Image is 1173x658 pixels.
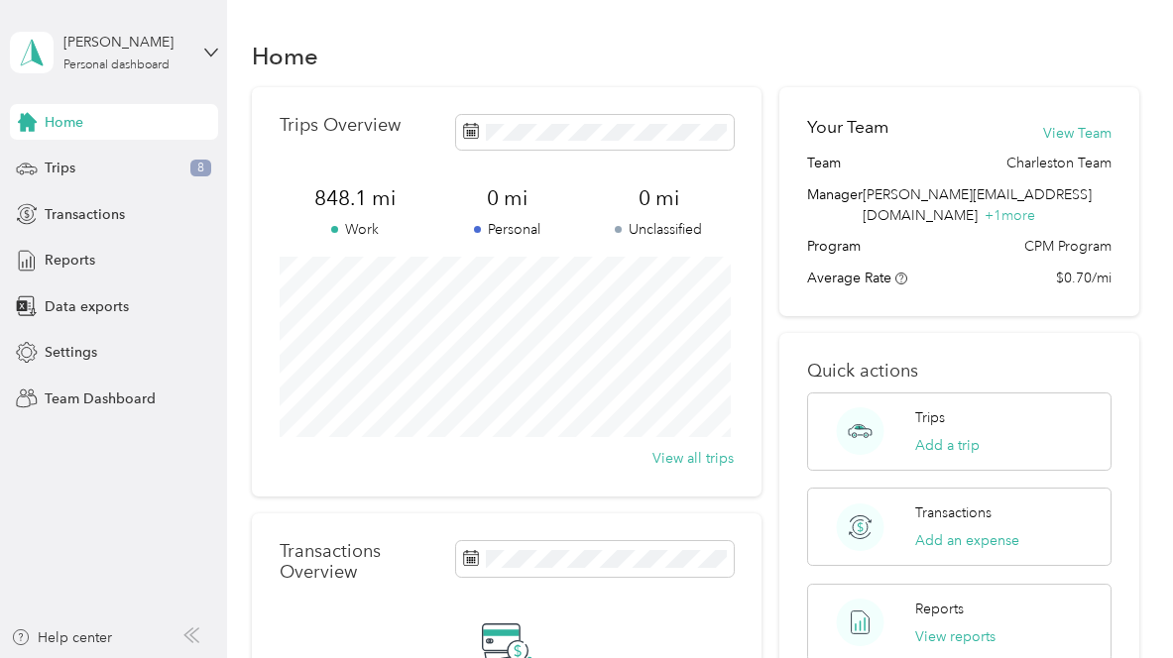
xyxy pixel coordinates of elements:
[915,435,980,456] button: Add a trip
[583,184,735,212] span: 0 mi
[45,250,95,271] span: Reports
[45,158,75,178] span: Trips
[807,361,1112,382] p: Quick actions
[807,236,861,257] span: Program
[915,407,945,428] p: Trips
[45,204,125,225] span: Transactions
[915,626,996,647] button: View reports
[45,296,129,317] span: Data exports
[11,627,112,648] button: Help center
[807,184,863,226] span: Manager
[807,115,888,140] h2: Your Team
[863,186,1092,224] span: [PERSON_NAME][EMAIL_ADDRESS][DOMAIN_NAME]
[583,219,735,240] p: Unclassified
[1006,153,1112,173] span: Charleston Team
[915,530,1019,551] button: Add an expense
[63,32,187,53] div: [PERSON_NAME]
[431,219,583,240] p: Personal
[190,160,211,177] span: 8
[1043,123,1112,144] button: View Team
[280,541,446,583] p: Transactions Overview
[1024,236,1112,257] span: CPM Program
[280,184,431,212] span: 848.1 mi
[280,115,401,136] p: Trips Overview
[1056,268,1112,288] span: $0.70/mi
[63,59,170,71] div: Personal dashboard
[280,219,431,240] p: Work
[45,112,83,133] span: Home
[807,153,841,173] span: Team
[45,388,156,409] span: Team Dashboard
[915,502,992,523] p: Transactions
[45,342,97,363] span: Settings
[915,599,964,619] p: Reports
[252,46,318,66] h1: Home
[985,207,1035,224] span: + 1 more
[431,184,583,212] span: 0 mi
[652,448,734,469] button: View all trips
[807,270,891,286] span: Average Rate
